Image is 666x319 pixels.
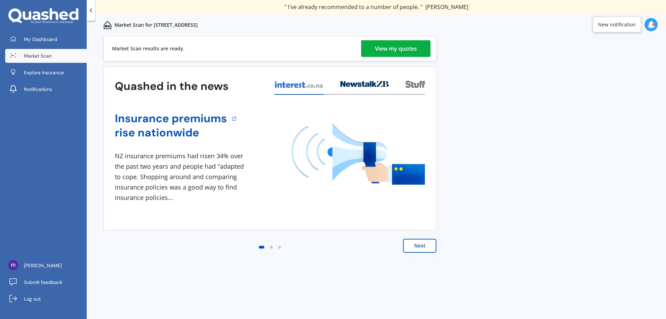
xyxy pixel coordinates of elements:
a: Explore insurance [5,66,87,79]
img: media image [291,123,425,185]
span: Market Scan [24,52,52,59]
img: ACg8ocILc0VwP5p1Ja-5E-otbZnCkCionQfc5bK5CC2Ot1jghUso0Q=s96-c [8,260,18,270]
span: Explore insurance [24,69,64,76]
a: Market Scan [5,49,87,63]
a: Insurance premiums [115,111,227,126]
div: View my quotes [375,40,417,57]
div: Market Scan results are ready. [112,36,185,61]
span: Submit feedback [24,279,62,286]
a: Notifications [5,82,87,96]
span: [PERSON_NAME] [24,262,62,269]
a: My Dashboard [5,32,87,46]
h3: Quashed in the news [115,79,229,93]
p: Market Scan for [STREET_ADDRESS] [114,22,198,28]
span: Notifications [24,86,52,93]
button: Next [403,239,436,253]
div: New notification [598,21,636,28]
span: My Dashboard [24,36,57,43]
a: [PERSON_NAME] [5,259,87,272]
a: Log out [5,292,87,306]
div: NZ insurance premiums had risen 34% over the past two years and people had "adapted to cope. Shop... [115,151,247,203]
a: Submit feedback [5,275,87,289]
span: Log out [24,295,41,302]
img: home-and-contents.b802091223b8502ef2dd.svg [103,21,112,29]
a: rise nationwide [115,126,227,140]
a: View my quotes [361,40,430,57]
